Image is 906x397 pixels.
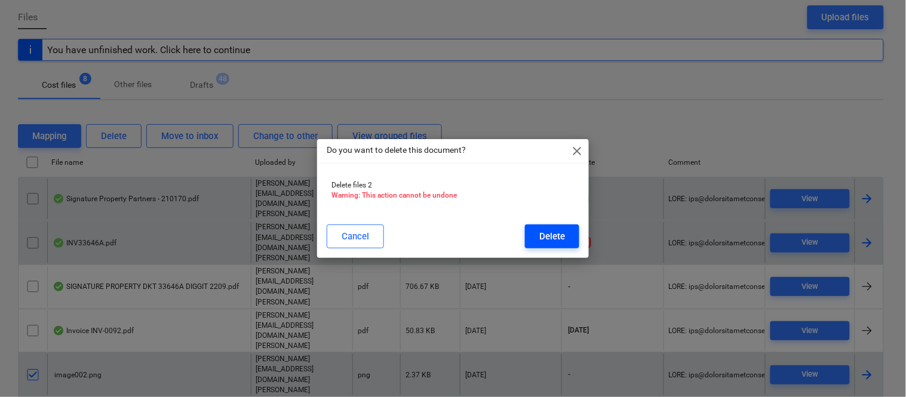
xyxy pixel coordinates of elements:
p: Delete files 2 [331,180,575,190]
p: Do you want to delete this document? [327,144,466,156]
button: Cancel [327,224,384,248]
div: Cancel [342,229,369,244]
div: Delete [539,229,565,244]
p: Warning: This action cannot be undone [331,190,575,201]
iframe: Chat Widget [846,340,906,397]
span: close [570,144,584,158]
button: Delete [525,224,579,248]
